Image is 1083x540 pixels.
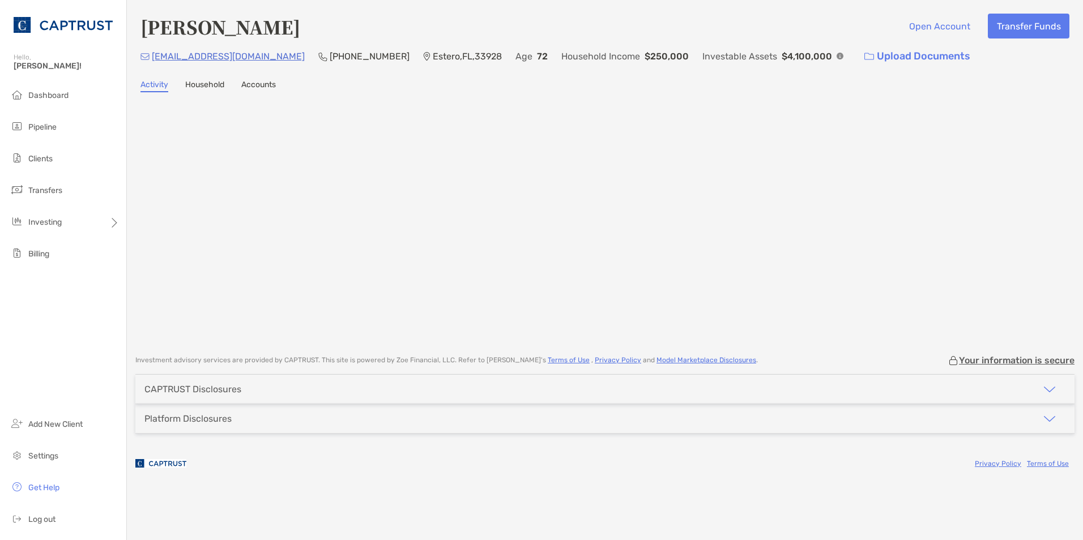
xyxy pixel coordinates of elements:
img: icon arrow [1043,383,1056,396]
span: Pipeline [28,122,57,132]
a: Terms of Use [548,356,590,364]
button: Transfer Funds [988,14,1069,38]
img: company logo [135,451,186,476]
p: Your information is secure [959,355,1075,366]
img: get-help icon [10,480,24,494]
span: Clients [28,154,53,164]
img: CAPTRUST Logo [14,5,113,45]
img: Location Icon [423,52,430,61]
a: Privacy Policy [975,460,1021,468]
span: Log out [28,515,56,524]
button: Open Account [900,14,979,38]
a: Household [185,80,224,92]
img: Email Icon [140,53,150,60]
img: pipeline icon [10,119,24,133]
span: Dashboard [28,91,69,100]
p: Investable Assets [702,49,777,63]
p: Age [515,49,532,63]
span: Add New Client [28,419,83,429]
a: Model Marketplace Disclosures [656,356,756,364]
span: Billing [28,249,49,259]
span: Investing [28,217,62,227]
img: settings icon [10,448,24,462]
img: dashboard icon [10,88,24,101]
span: Get Help [28,483,59,492]
div: CAPTRUST Disclosures [144,384,241,395]
a: Privacy Policy [595,356,641,364]
img: button icon [864,53,874,61]
a: Upload Documents [857,44,978,68]
p: [PHONE_NUMBER] [330,49,410,63]
img: Info Icon [837,53,843,59]
span: Transfers [28,186,62,195]
p: Investment advisory services are provided by CAPTRUST . This site is powered by Zoe Financial, LL... [135,356,758,365]
p: 72 [537,49,548,63]
img: logout icon [10,512,24,525]
p: Household Income [561,49,640,63]
span: [PERSON_NAME]! [14,61,120,71]
a: Terms of Use [1027,460,1069,468]
a: Activity [140,80,168,92]
img: Phone Icon [318,52,327,61]
img: clients icon [10,151,24,165]
img: icon arrow [1043,412,1056,426]
p: [EMAIL_ADDRESS][DOMAIN_NAME] [152,49,305,63]
p: Estero , FL , 33928 [433,49,502,63]
div: Platform Disclosures [144,413,232,424]
img: transfers icon [10,183,24,196]
span: Settings [28,451,58,461]
img: billing icon [10,246,24,260]
img: add_new_client icon [10,417,24,430]
img: investing icon [10,215,24,228]
p: $4,100,000 [782,49,832,63]
a: Accounts [241,80,276,92]
h4: [PERSON_NAME] [140,14,300,40]
p: $250,000 [645,49,689,63]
